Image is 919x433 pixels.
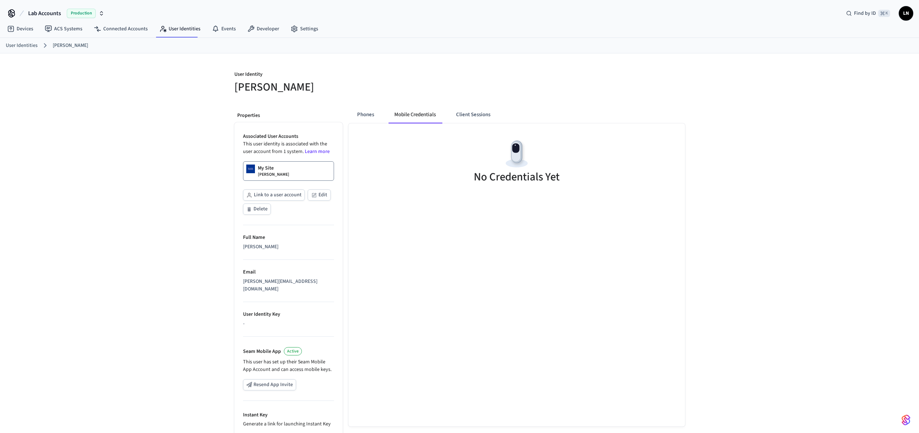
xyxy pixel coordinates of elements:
[243,204,271,215] button: Delete
[285,22,324,35] a: Settings
[258,172,289,178] p: [PERSON_NAME]
[840,7,896,20] div: Find by ID⌘ K
[243,311,334,318] p: User Identity Key
[39,22,88,35] a: ACS Systems
[243,133,334,140] p: Associated User Accounts
[243,320,334,328] div: -
[1,22,39,35] a: Devices
[389,106,442,123] button: Mobile Credentials
[287,348,299,354] span: Active
[243,379,296,390] button: Resend App Invite
[305,148,330,155] a: Learn more
[88,22,153,35] a: Connected Accounts
[243,140,334,156] p: This user identity is associated with the user account from 1 system.
[243,161,334,181] a: My Site[PERSON_NAME]
[28,9,61,18] span: Lab Accounts
[854,10,876,17] span: Find by ID
[237,112,340,119] p: Properties
[234,71,455,80] p: User Identity
[246,165,255,173] img: Dormakaba Community Site Logo
[243,234,334,241] p: Full Name
[153,22,206,35] a: User Identities
[900,7,913,20] span: LN
[6,42,38,49] a: User Identities
[67,9,96,18] span: Production
[243,348,281,355] p: Seam Mobile App
[234,80,455,95] h5: [PERSON_NAME]
[500,138,533,170] img: Devices Empty State
[242,22,285,35] a: Developer
[243,420,334,428] p: Generate a link for launching Instant Key
[878,10,890,17] span: ⌘ K
[450,106,496,123] button: Client Sessions
[53,42,88,49] a: [PERSON_NAME]
[206,22,242,35] a: Events
[902,414,910,426] img: SeamLogoGradient.69752ec5.svg
[243,189,305,201] button: Link to a user account
[308,189,331,201] button: Edit
[243,243,334,251] div: [PERSON_NAME]
[899,6,913,21] button: LN
[258,165,274,172] p: My Site
[474,170,560,184] h5: No Credentials Yet
[243,358,334,373] p: This user has set up their Seam Mobile App Account and can access mobile keys.
[243,411,334,419] p: Instant Key
[351,106,380,123] button: Phones
[243,278,334,293] div: [PERSON_NAME][EMAIL_ADDRESS][DOMAIN_NAME]
[243,268,334,276] p: Email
